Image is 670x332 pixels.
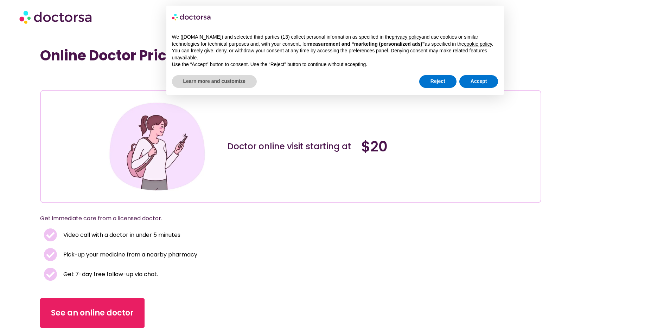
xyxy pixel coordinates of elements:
a: cookie policy [464,41,492,47]
p: We ([DOMAIN_NAME]) and selected third parties (13) collect personal information as specified in t... [172,34,498,47]
h1: Online Doctor Price List [40,47,541,64]
span: Get 7-day free follow-up via chat. [62,269,158,279]
a: See an online doctor [40,298,145,328]
p: Get immediate care from a licensed doctor. [40,214,524,223]
img: logo [172,11,211,22]
span: Video call with a doctor in under 5 minutes [62,230,180,240]
strong: measurement and “marketing (personalized ads)” [308,41,425,47]
img: Illustration depicting a young woman in a casual outfit, engaged with her smartphone. She has a p... [107,96,208,197]
a: privacy policy [392,34,421,40]
div: Doctor online visit starting at [228,141,354,152]
button: Accept [459,75,498,88]
button: Learn more and customize [172,75,257,88]
span: Pick-up your medicine from a nearby pharmacy [62,250,197,260]
h4: $20 [361,138,488,155]
p: Use the “Accept” button to consent. Use the “Reject” button to continue without accepting. [172,61,498,68]
button: Reject [419,75,457,88]
iframe: Customer reviews powered by Trustpilot [94,74,199,83]
p: You can freely give, deny, or withdraw your consent at any time by accessing the preferences pane... [172,47,498,61]
span: See an online doctor [51,307,134,319]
